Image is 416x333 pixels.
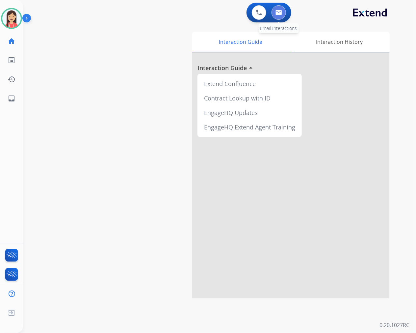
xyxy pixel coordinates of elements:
[200,76,299,91] div: Extend Confluence
[200,91,299,105] div: Contract Lookup with ID
[379,321,409,329] p: 0.20.1027RC
[2,9,21,28] img: avatar
[200,105,299,120] div: EngageHQ Updates
[8,95,15,102] mat-icon: inbox
[260,25,297,31] span: Email Interactions
[8,37,15,45] mat-icon: home
[289,32,390,52] div: Interaction History
[8,75,15,83] mat-icon: history
[192,32,289,52] div: Interaction Guide
[200,120,299,134] div: EngageHQ Extend Agent Training
[8,56,15,64] mat-icon: list_alt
